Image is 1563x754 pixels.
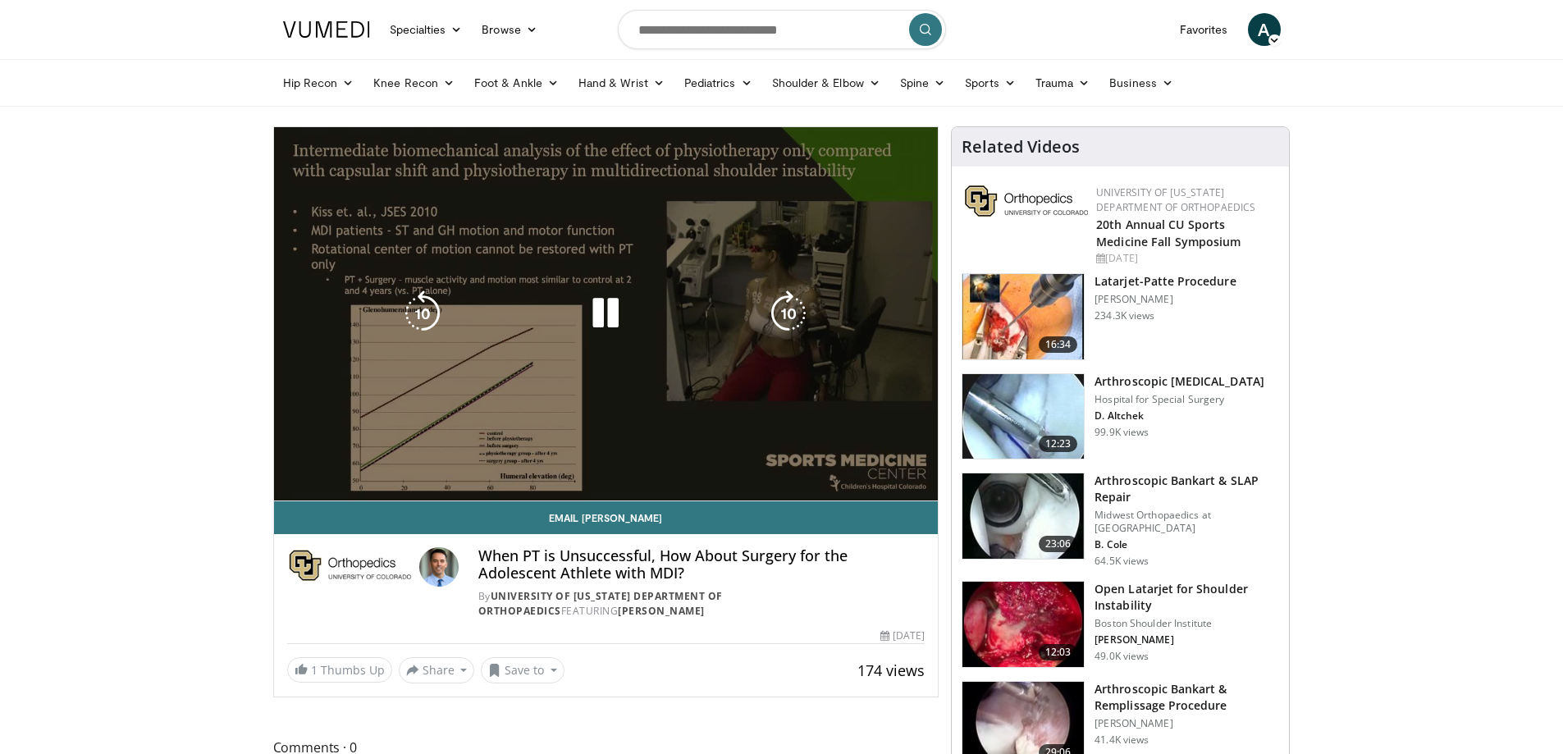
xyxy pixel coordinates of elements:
[618,604,705,618] a: [PERSON_NAME]
[569,66,674,99] a: Hand & Wrist
[419,547,459,587] img: Avatar
[1096,185,1255,214] a: University of [US_STATE] Department of Orthopaedics
[1039,436,1078,452] span: 12:23
[1039,336,1078,353] span: 16:34
[962,137,1080,157] h4: Related Videos
[1095,617,1279,630] p: Boston Shoulder Institute
[962,273,1279,360] a: 16:34 Latarjet-Patte Procedure [PERSON_NAME] 234.3K views
[287,547,413,587] img: University of Colorado Department of Orthopaedics
[1039,644,1078,660] span: 12:03
[1095,581,1279,614] h3: Open Latarjet for Shoulder Instability
[1095,509,1279,535] p: Midwest Orthopaedics at [GEOGRAPHIC_DATA]
[472,13,547,46] a: Browse
[481,657,564,683] button: Save to
[762,66,890,99] a: Shoulder & Elbow
[857,660,925,680] span: 174 views
[363,66,464,99] a: Knee Recon
[1039,536,1078,552] span: 23:06
[955,66,1026,99] a: Sports
[399,657,475,683] button: Share
[1095,555,1149,568] p: 64.5K views
[274,501,939,534] a: Email [PERSON_NAME]
[1095,681,1279,714] h3: Arthroscopic Bankart & Remplissage Procedure
[1095,733,1149,747] p: 41.4K views
[1170,13,1238,46] a: Favorites
[962,582,1084,667] img: 944938_3.png.150x105_q85_crop-smart_upscale.jpg
[965,185,1088,217] img: 355603a8-37da-49b6-856f-e00d7e9307d3.png.150x105_q85_autocrop_double_scale_upscale_version-0.2.png
[1095,717,1279,730] p: [PERSON_NAME]
[962,581,1279,668] a: 12:03 Open Latarjet for Shoulder Instability Boston Shoulder Institute [PERSON_NAME] 49.0K views
[618,10,946,49] input: Search topics, interventions
[464,66,569,99] a: Foot & Ankle
[283,21,370,38] img: VuMedi Logo
[674,66,762,99] a: Pediatrics
[1095,426,1149,439] p: 99.9K views
[1095,273,1236,290] h3: Latarjet-Patte Procedure
[1095,633,1279,647] p: [PERSON_NAME]
[478,589,723,618] a: University of [US_STATE] Department of Orthopaedics
[1096,251,1276,266] div: [DATE]
[1099,66,1183,99] a: Business
[880,628,925,643] div: [DATE]
[962,274,1084,359] img: 617583_3.png.150x105_q85_crop-smart_upscale.jpg
[962,374,1084,459] img: 10039_3.png.150x105_q85_crop-smart_upscale.jpg
[1095,409,1264,423] p: D. Altchek
[1095,373,1264,390] h3: Arthroscopic [MEDICAL_DATA]
[1095,393,1264,406] p: Hospital for Special Surgery
[962,373,1279,460] a: 12:23 Arthroscopic [MEDICAL_DATA] Hospital for Special Surgery D. Altchek 99.9K views
[890,66,955,99] a: Spine
[273,66,364,99] a: Hip Recon
[274,127,939,501] video-js: Video Player
[478,547,925,583] h4: When PT is Unsuccessful, How About Surgery for the Adolescent Athlete with MDI?
[311,662,318,678] span: 1
[1095,309,1154,322] p: 234.3K views
[287,657,392,683] a: 1 Thumbs Up
[1095,473,1279,505] h3: Arthroscopic Bankart & SLAP Repair
[478,589,925,619] div: By FEATURING
[962,473,1279,568] a: 23:06 Arthroscopic Bankart & SLAP Repair Midwest Orthopaedics at [GEOGRAPHIC_DATA] B. Cole 64.5K ...
[1096,217,1241,249] a: 20th Annual CU Sports Medicine Fall Symposium
[1095,650,1149,663] p: 49.0K views
[1248,13,1281,46] a: A
[1026,66,1100,99] a: Trauma
[962,473,1084,559] img: cole_0_3.png.150x105_q85_crop-smart_upscale.jpg
[1095,538,1279,551] p: B. Cole
[1095,293,1236,306] p: [PERSON_NAME]
[380,13,473,46] a: Specialties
